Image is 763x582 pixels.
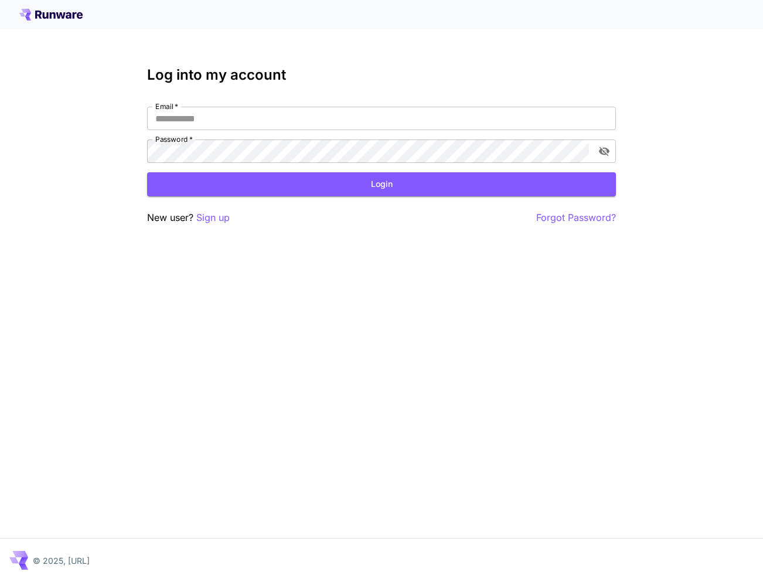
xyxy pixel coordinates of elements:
label: Password [155,134,193,144]
button: Forgot Password? [536,210,616,225]
button: Login [147,172,616,196]
button: toggle password visibility [594,141,615,162]
p: © 2025, [URL] [33,554,90,567]
button: Sign up [196,210,230,225]
h3: Log into my account [147,67,616,83]
p: New user? [147,210,230,225]
label: Email [155,101,178,111]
